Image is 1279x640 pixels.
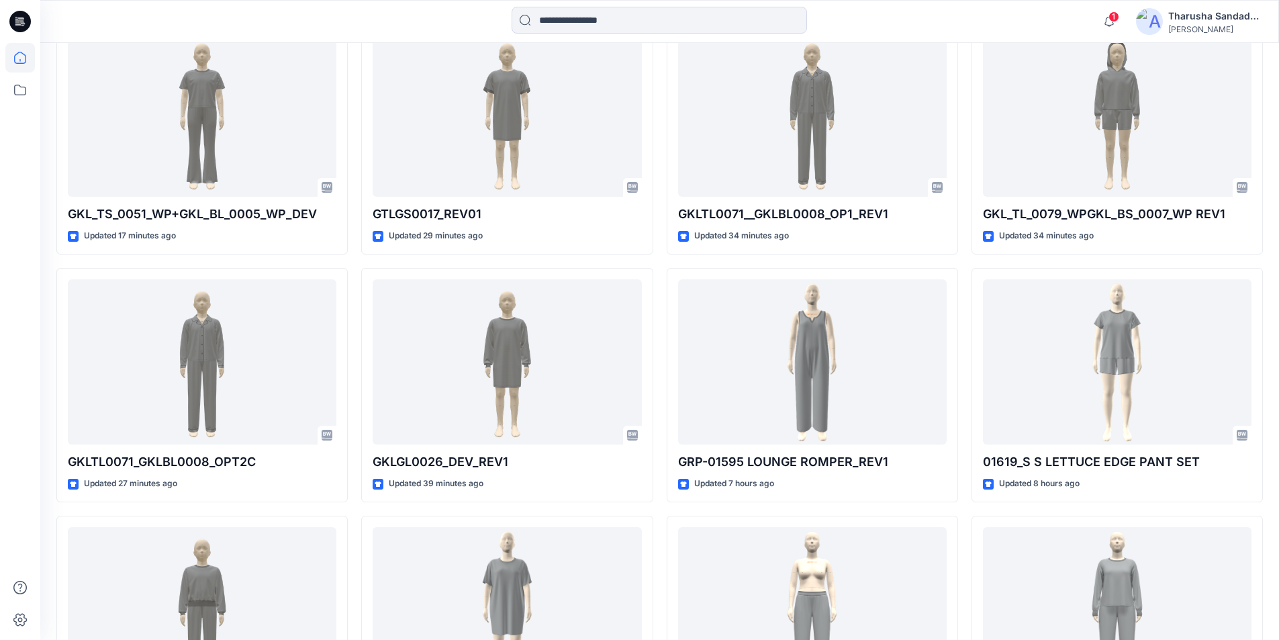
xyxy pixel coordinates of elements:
p: GKLTL0071__GKLBL0008_OP1_REV1 [678,205,947,224]
p: GKLTL0071_GKLBL0008_OPT2C [68,453,336,471]
img: avatar [1136,8,1163,35]
p: Updated 34 minutes ago [694,229,789,243]
p: Updated 29 minutes ago [389,229,483,243]
div: Tharusha Sandadeepa [1168,8,1262,24]
p: Updated 34 minutes ago [999,229,1094,243]
p: Updated 39 minutes ago [389,477,483,491]
p: Updated 27 minutes ago [84,477,177,491]
p: GKLGL0026_DEV_REV1 [373,453,641,471]
a: GKLGL0026_DEV_REV1 [373,279,641,445]
p: 01619_S S LETTUCE EDGE PANT SET [983,453,1251,471]
a: GKLTL0071__GKLBL0008_OP1_REV1 [678,32,947,197]
p: GKL_TL_0079_WPGKL_BS_0007_WP REV1 [983,205,1251,224]
a: GRP-01595 LOUNGE ROMPER_REV1 [678,279,947,445]
p: Updated 17 minutes ago [84,229,176,243]
p: GTLGS0017_REV01 [373,205,641,224]
div: [PERSON_NAME] [1168,24,1262,34]
a: GKLTL0071_GKLBL0008_OPT2C [68,279,336,445]
a: GKL_TS_0051_WP+GKL_BL_0005_WP_DEV [68,32,336,197]
a: GTLGS0017_REV01 [373,32,641,197]
p: GRP-01595 LOUNGE ROMPER_REV1 [678,453,947,471]
a: 01619_S S LETTUCE EDGE PANT SET [983,279,1251,445]
span: 1 [1108,11,1119,22]
p: GKL_TS_0051_WP+GKL_BL_0005_WP_DEV [68,205,336,224]
p: Updated 7 hours ago [694,477,774,491]
p: Updated 8 hours ago [999,477,1080,491]
a: GKL_TL_0079_WPGKL_BS_0007_WP REV1 [983,32,1251,197]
